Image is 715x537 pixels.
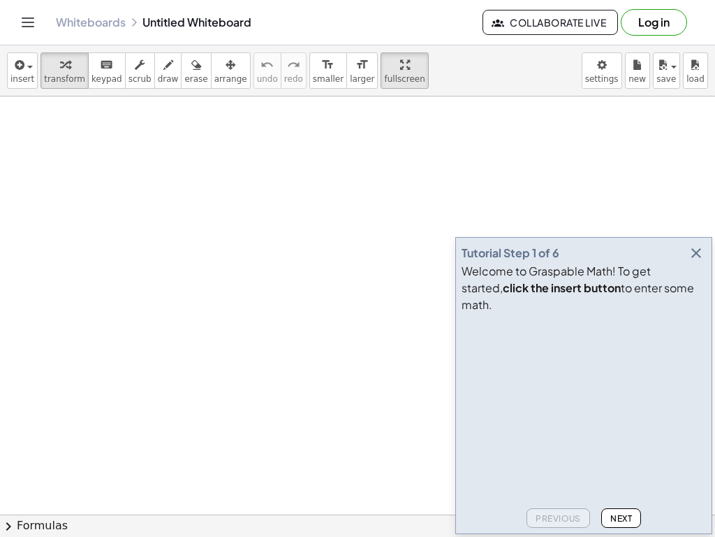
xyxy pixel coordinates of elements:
span: save [656,74,676,84]
span: load [686,74,705,84]
div: Tutorial Step 1 of 6 [462,245,559,262]
button: scrub [125,52,155,89]
button: undoundo [253,52,281,89]
span: Collaborate Live [494,16,606,29]
i: format_size [355,57,369,73]
i: keyboard [100,57,113,73]
button: transform [40,52,89,89]
a: Whiteboards [56,15,126,29]
span: fullscreen [384,74,425,84]
button: format_sizesmaller [309,52,347,89]
button: Next [601,508,641,528]
span: smaller [313,74,344,84]
button: save [653,52,680,89]
button: erase [181,52,211,89]
button: fullscreen [381,52,428,89]
button: new [625,52,650,89]
i: undo [260,57,274,73]
div: Welcome to Graspable Math! To get started, to enter some math. [462,263,706,313]
button: Log in [621,9,687,36]
span: new [628,74,646,84]
span: larger [350,74,374,84]
button: redoredo [281,52,307,89]
i: redo [287,57,300,73]
span: erase [184,74,207,84]
span: scrub [128,74,152,84]
button: Toggle navigation [17,11,39,34]
span: undo [257,74,278,84]
span: Next [610,513,632,524]
span: settings [585,74,619,84]
span: redo [284,74,303,84]
button: Collaborate Live [482,10,618,35]
button: arrange [211,52,251,89]
span: arrange [214,74,247,84]
button: draw [154,52,182,89]
button: load [683,52,708,89]
b: click the insert button [503,280,621,295]
button: insert [7,52,38,89]
button: settings [582,52,622,89]
span: keypad [91,74,122,84]
button: format_sizelarger [346,52,378,89]
i: format_size [321,57,334,73]
span: transform [44,74,85,84]
span: insert [10,74,34,84]
span: draw [158,74,179,84]
button: keyboardkeypad [88,52,126,89]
